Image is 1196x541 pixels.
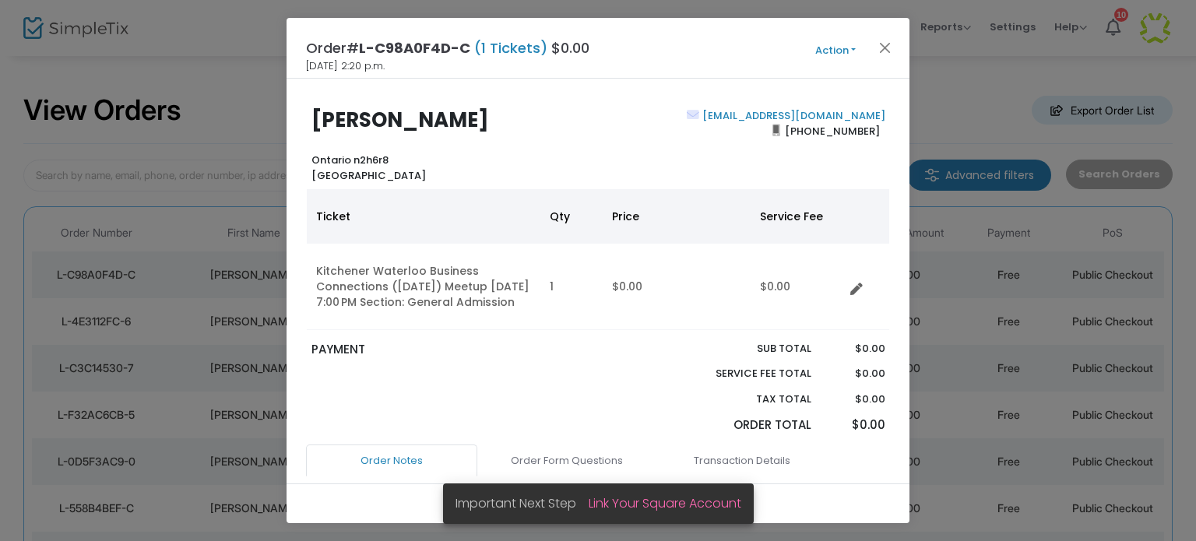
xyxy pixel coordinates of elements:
[751,189,844,244] th: Service Fee
[603,244,751,330] td: $0.00
[311,153,426,183] b: Ontario n2h6r8 [GEOGRAPHIC_DATA]
[603,189,751,244] th: Price
[679,392,811,407] p: Tax Total
[679,341,811,357] p: Sub total
[456,494,589,512] span: Important Next Step
[306,58,385,74] span: [DATE] 2:20 p.m.
[679,416,811,434] p: Order Total
[307,189,540,244] th: Ticket
[826,392,885,407] p: $0.00
[359,38,470,58] span: L-C98A0F4D-C
[307,244,540,330] td: Kitchener Waterloo Business Connections ([DATE]) Meetup [DATE] 7:00 PM Section: General Admission
[699,108,885,123] a: [EMAIL_ADDRESS][DOMAIN_NAME]
[470,38,551,58] span: (1 Tickets)
[789,42,882,59] button: Action
[311,341,591,359] p: PAYMENT
[540,189,603,244] th: Qty
[481,444,653,477] a: Order Form Questions
[751,244,844,330] td: $0.00
[826,366,885,381] p: $0.00
[311,106,489,134] b: [PERSON_NAME]
[656,444,828,477] a: Transaction Details
[826,416,885,434] p: $0.00
[826,341,885,357] p: $0.00
[306,37,589,58] h4: Order# $0.00
[780,118,885,143] span: [PHONE_NUMBER]
[679,366,811,381] p: Service Fee Total
[589,494,741,512] a: Link Your Square Account
[307,189,889,330] div: Data table
[875,37,895,58] button: Close
[310,476,481,508] a: Admission Details
[306,444,477,477] a: Order Notes
[540,244,603,330] td: 1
